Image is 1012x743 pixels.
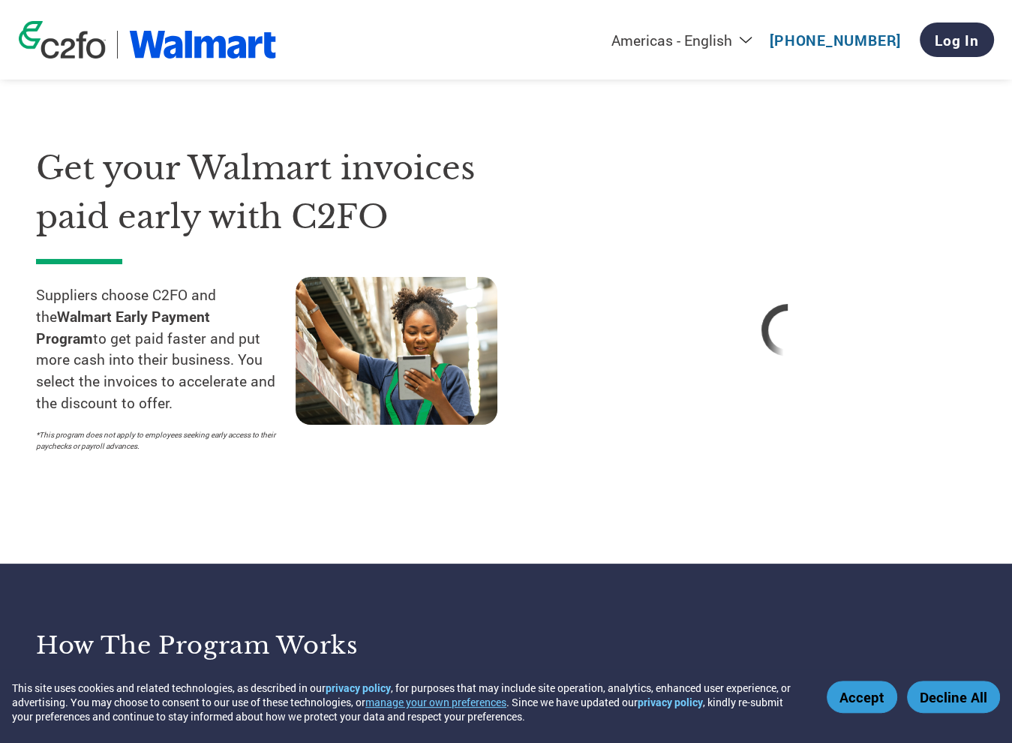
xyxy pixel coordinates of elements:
[365,695,506,709] button: manage your own preferences
[326,681,391,695] a: privacy policy
[827,681,897,713] button: Accept
[770,31,901,50] a: [PHONE_NUMBER]
[920,23,994,57] a: Log In
[12,681,805,723] div: This site uses cookies and related technologies, as described in our , for purposes that may incl...
[638,695,703,709] a: privacy policy
[129,31,277,59] img: Walmart
[907,681,1000,713] button: Decline All
[36,429,281,452] p: *This program does not apply to employees seeking early access to their paychecks or payroll adva...
[19,21,106,59] img: c2fo logo
[36,144,555,241] h1: Get your Walmart invoices paid early with C2FO
[36,307,210,347] strong: Walmart Early Payment Program
[36,284,296,414] p: Suppliers choose C2FO and the to get paid faster and put more cash into their business. You selec...
[296,277,497,425] img: supply chain worker
[36,630,488,660] h3: How the program works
